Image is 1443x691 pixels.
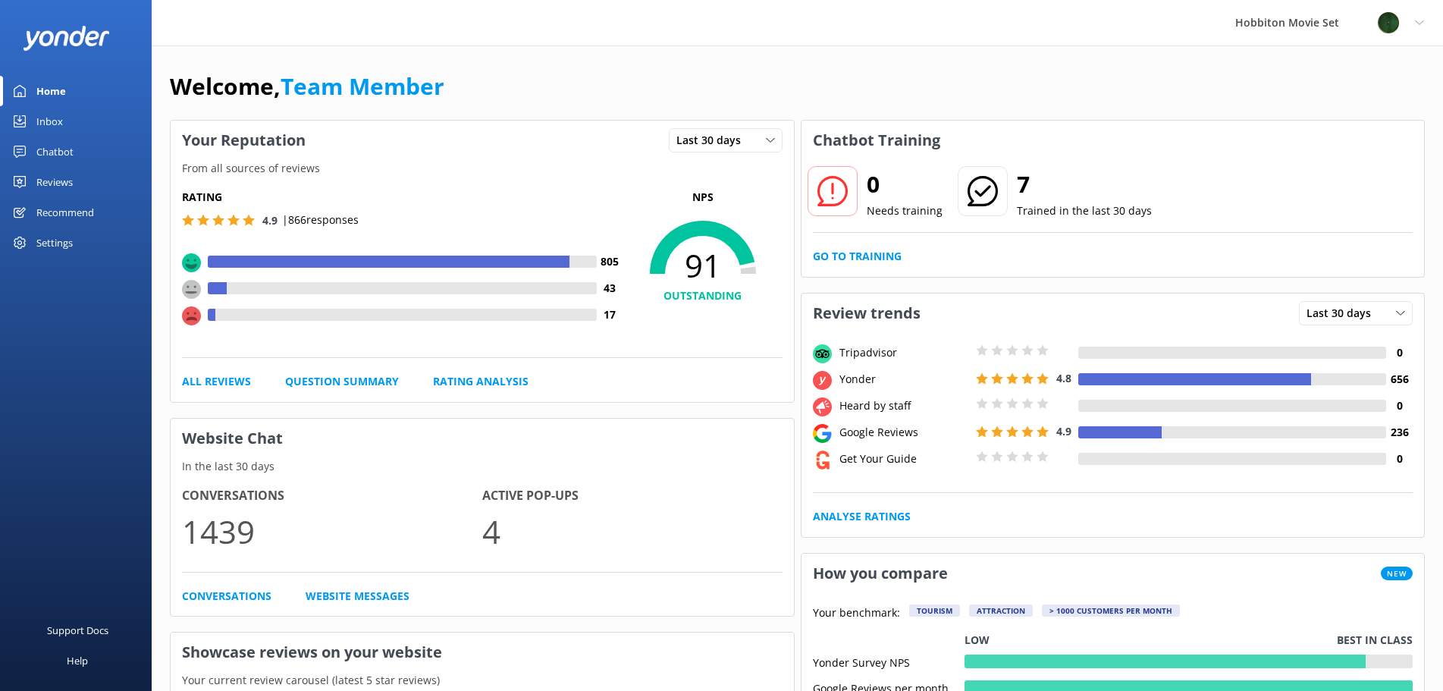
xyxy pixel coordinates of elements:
[623,189,783,206] p: NPS
[171,160,794,177] p: From all sources of reviews
[171,672,794,689] p: Your current review carousel (latest 5 star reviews)
[801,294,932,333] h3: Review trends
[171,458,794,475] p: In the last 30 days
[433,373,529,390] a: Rating Analysis
[813,605,900,623] p: Your benchmark:
[482,506,783,557] p: 4
[482,486,783,506] h4: Active Pop-ups
[171,633,794,672] h3: Showcase reviews on your website
[1307,305,1380,322] span: Last 30 days
[1381,567,1413,580] span: New
[36,137,74,167] div: Chatbot
[836,424,972,441] div: Google Reviews
[1056,424,1071,438] span: 4.9
[306,588,409,605] a: Website Messages
[836,397,972,414] div: Heard by staff
[170,68,444,105] h1: Welcome,
[182,506,482,557] p: 1439
[597,280,623,297] h4: 43
[801,121,952,160] h3: Chatbot Training
[262,213,278,228] span: 4.9
[1386,424,1413,441] h4: 236
[23,26,110,51] img: yonder-white-logo.png
[597,253,623,270] h4: 805
[969,605,1033,617] div: Attraction
[909,605,960,617] div: Tourism
[171,121,317,160] h3: Your Reputation
[801,554,959,593] h3: How you compare
[182,373,251,390] a: All Reviews
[676,132,750,149] span: Last 30 days
[182,189,623,206] h5: Rating
[1386,371,1413,388] h4: 656
[182,588,271,605] a: Conversations
[867,203,943,219] p: Needs training
[1056,371,1071,385] span: 4.8
[281,71,444,102] a: Team Member
[36,197,94,228] div: Recommend
[1017,166,1152,203] h2: 7
[1017,203,1152,219] p: Trained in the last 30 days
[47,615,108,645] div: Support Docs
[67,645,88,676] div: Help
[867,166,943,203] h2: 0
[36,106,63,137] div: Inbox
[1377,11,1400,34] img: 34-1625720359.png
[965,632,990,649] p: Low
[1337,632,1413,649] p: Best in class
[36,228,73,258] div: Settings
[36,76,66,106] div: Home
[813,248,902,265] a: Go to Training
[1042,605,1180,617] div: > 1000 customers per month
[285,373,399,390] a: Question Summary
[36,167,73,197] div: Reviews
[171,419,794,458] h3: Website Chat
[1386,451,1413,467] h4: 0
[1386,397,1413,414] h4: 0
[836,371,972,388] div: Yonder
[836,451,972,467] div: Get Your Guide
[623,247,783,284] span: 91
[1386,344,1413,361] h4: 0
[813,508,911,525] a: Analyse Ratings
[813,655,965,668] div: Yonder Survey NPS
[282,212,359,228] p: | 866 responses
[836,344,972,361] div: Tripadvisor
[182,486,482,506] h4: Conversations
[597,306,623,323] h4: 17
[623,287,783,304] h4: OUTSTANDING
